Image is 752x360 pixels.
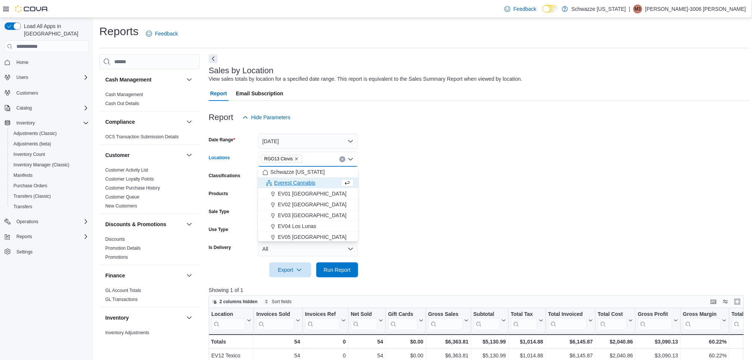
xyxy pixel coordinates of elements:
[211,351,251,360] div: EV12 Texico
[185,220,194,229] button: Discounts & Promotions
[1,216,92,227] button: Operations
[294,157,299,161] button: Remove RGO13 Clovis from selection in this group
[10,150,48,159] a: Inventory Count
[211,311,245,330] div: Location
[13,119,38,127] button: Inventory
[16,105,32,111] span: Catalog
[16,234,32,240] span: Reports
[638,311,672,330] div: Gross Profit
[209,209,229,215] label: Sale Type
[258,167,358,178] button: Schwazze [US_STATE]
[105,76,183,83] button: Cash Management
[105,101,139,107] span: Cash Out Details
[598,337,633,346] div: $2,040.86
[316,262,358,277] button: Run Report
[16,249,32,255] span: Settings
[99,235,200,265] div: Discounts & Promotions
[548,351,593,360] div: $6,145.87
[256,311,294,318] div: Invoices Sold
[13,58,89,67] span: Home
[638,351,678,360] div: $3,090.13
[105,254,128,260] span: Promotions
[1,246,92,257] button: Settings
[721,297,730,306] button: Display options
[13,232,89,241] span: Reports
[258,221,358,232] button: EV04 Los Lunas
[99,132,200,144] div: Compliance
[638,311,672,318] div: Gross Profit
[261,155,302,163] span: RGO13 Clovis
[548,311,587,330] div: Total Invoiced
[105,92,143,97] a: Cash Management
[1,118,92,128] button: Inventory
[258,178,358,188] button: Everest Cannabis
[185,75,194,84] button: Cash Management
[99,166,200,213] div: Customer
[185,313,194,322] button: Inventory
[10,181,89,190] span: Purchase Orders
[511,311,537,318] div: Total Tax
[305,311,345,330] button: Invoices Ref
[13,162,69,168] span: Inventory Manager (Classic)
[733,297,742,306] button: Enter fullscreen
[185,271,194,280] button: Finance
[324,266,351,274] span: Run Report
[543,5,558,13] input: Dark Mode
[10,202,89,211] span: Transfers
[105,221,183,228] button: Discounts & Promotions
[598,311,633,330] button: Total Cost
[258,210,358,221] button: EV03 [GEOGRAPHIC_DATA]
[105,203,137,209] a: New Customers
[428,311,469,330] button: Gross Sales
[105,339,166,345] span: Inventory by Product Historical
[511,337,543,346] div: $1,014.88
[105,194,139,200] span: Customer Queue
[209,286,749,294] p: Showing 1 of 1
[209,137,235,143] label: Date Range
[388,311,423,330] button: Gift Cards
[105,288,141,293] a: GL Account Totals
[278,201,347,208] span: EV02 [GEOGRAPHIC_DATA]
[428,351,469,360] div: $6,363.81
[513,5,536,13] span: Feedback
[209,227,228,233] label: Use Type
[21,22,89,37] span: Load All Apps in [GEOGRAPHIC_DATA]
[10,160,89,169] span: Inventory Manager (Classic)
[270,168,325,176] span: Schwazze [US_STATE]
[13,89,41,98] a: Customers
[258,241,358,256] button: All
[13,217,89,226] span: Operations
[501,1,539,16] a: Feedback
[339,156,345,162] button: Clear input
[105,330,149,336] span: Inventory Adjustments
[13,104,35,113] button: Catalog
[105,296,138,302] span: GL Transactions
[99,90,200,111] div: Cash Management
[473,311,506,330] button: Subtotal
[220,299,258,305] span: 2 columns hidden
[256,351,300,360] div: 54
[105,272,125,279] h3: Finance
[209,244,231,250] label: Is Delivery
[10,129,89,138] span: Adjustments (Classic)
[16,120,35,126] span: Inventory
[10,181,50,190] a: Purchase Orders
[548,311,593,330] button: Total Invoiced
[209,113,233,122] h3: Report
[99,24,139,39] h1: Reports
[1,57,92,68] button: Home
[10,139,54,148] a: Adjustments (beta)
[105,314,183,321] button: Inventory
[348,156,354,162] button: Close list of options
[13,247,35,256] a: Settings
[261,297,295,306] button: Sort fields
[13,183,47,189] span: Purchase Orders
[105,118,135,126] h3: Compliance
[548,311,587,318] div: Total Invoiced
[351,351,383,360] div: 54
[105,176,154,182] span: Customer Loyalty Points
[272,299,292,305] span: Sort fields
[105,314,129,321] h3: Inventory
